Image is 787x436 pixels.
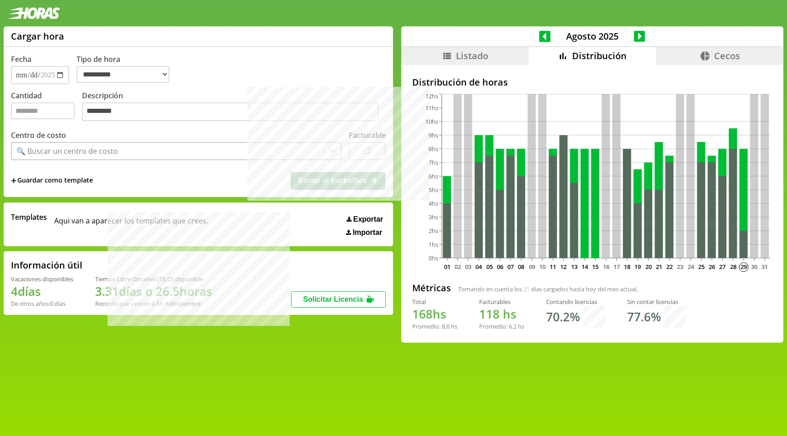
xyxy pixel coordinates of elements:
text: 06 [497,263,503,271]
span: Aqui van a aparecer los templates que crees. [54,212,208,237]
text: 23 [677,263,683,271]
text: 07 [507,263,514,271]
text: 08 [518,263,524,271]
div: Promedio: hs [479,322,524,330]
span: Agosto 2025 [551,30,634,42]
h2: Distribución de horas [412,76,772,88]
span: Tomando en cuenta los días cargados hasta hoy del mes actual. [458,285,638,293]
tspan: 11hs [425,104,438,112]
span: 21 [523,285,530,293]
select: Tipo de hora [77,66,169,83]
b: Diciembre [172,299,201,308]
div: Total [412,298,457,306]
text: 14 [582,263,588,271]
text: 13 [571,263,577,271]
img: logotipo [7,7,60,19]
span: Importar [353,228,382,237]
div: De otros años: 0 días [11,299,73,308]
text: 24 [687,263,694,271]
text: 19 [634,263,641,271]
text: 15 [592,263,598,271]
h1: 70.2 % [546,309,580,325]
text: 27 [719,263,726,271]
textarea: Descripción [82,102,378,122]
span: + [11,176,16,186]
div: Facturables [479,298,524,306]
h1: 3.31 días o 26.5 horas [95,283,212,299]
span: Cecos [714,50,740,62]
div: Vacaciones disponibles [11,275,73,283]
text: 16 [603,263,609,271]
text: 30 [751,263,757,271]
span: Listado [456,50,488,62]
span: Distribución [572,50,627,62]
text: 03 [465,263,471,271]
text: 28 [730,263,736,271]
text: 31 [761,263,768,271]
tspan: 3hs [429,213,438,221]
text: 01 [444,263,450,271]
div: Recordá que vencen a fin de [95,299,212,308]
span: +Guardar como template [11,176,93,186]
h1: hs [412,306,457,322]
text: 02 [455,263,461,271]
text: 05 [486,263,493,271]
text: 25 [698,263,705,271]
label: Fecha [11,54,31,64]
text: 11 [550,263,556,271]
tspan: 6hs [429,172,438,180]
tspan: 4hs [429,199,438,208]
span: Exportar [353,215,383,223]
text: 18 [624,263,630,271]
h1: Cargar hora [11,30,64,42]
span: 6.2 [509,322,516,330]
span: 168 [412,306,433,322]
h1: 77.6 % [627,309,661,325]
label: Descripción [82,91,386,124]
tspan: 2hs [429,227,438,235]
h2: Métricas [412,282,451,294]
label: Tipo de hora [77,54,177,84]
text: 10 [539,263,546,271]
text: 20 [645,263,651,271]
label: Facturable [349,130,386,140]
text: 12 [560,263,567,271]
text: 04 [475,263,482,271]
text: 29 [741,263,747,271]
div: 🔍 Buscar un centro de costo [16,146,118,156]
tspan: 7hs [429,158,438,167]
span: Solicitar Licencia [303,295,363,303]
label: Centro de costo [11,130,66,140]
span: 118 [479,306,500,322]
tspan: 1hs [429,240,438,248]
div: Contando licencias [546,298,605,306]
tspan: 5hs [429,186,438,194]
text: 22 [666,263,673,271]
div: Tiempo Libre Optativo (TiLO) disponible [95,275,212,283]
h1: 4 días [11,283,73,299]
span: Templates [11,212,47,222]
tspan: 8hs [429,145,438,153]
text: 21 [656,263,662,271]
tspan: 10hs [425,117,438,126]
text: 09 [529,263,535,271]
span: 8.0 [442,322,450,330]
tspan: 12hs [425,92,438,100]
text: 26 [709,263,715,271]
tspan: 0hs [429,254,438,262]
button: Solicitar Licencia [291,291,386,308]
tspan: 9hs [429,131,438,139]
h2: Información útil [11,259,82,271]
button: Exportar [344,215,386,224]
label: Cantidad [11,91,82,124]
input: Cantidad [11,102,75,119]
text: 17 [613,263,620,271]
div: Sin contar licencias [627,298,686,306]
h1: hs [479,306,524,322]
div: Promedio: hs [412,322,457,330]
